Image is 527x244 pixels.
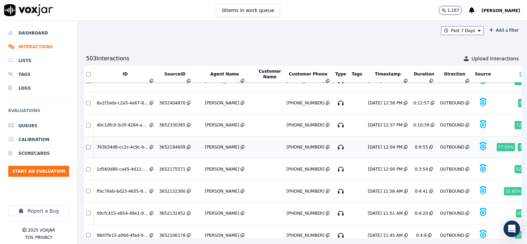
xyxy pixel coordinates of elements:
button: Past 7 Days [441,26,484,35]
button: TOS [25,235,33,240]
a: Scorecards [8,146,69,160]
div: OUTBOUND [440,100,464,106]
div: [PHONE_NUMBER] [287,211,325,216]
div: OUTBOUND [440,166,464,172]
button: Upload Interactions [464,55,519,62]
a: Tags [8,68,69,81]
div: 40c1dfc9-3c0f-4284-a740-4b7df1ad367e [97,122,148,128]
div: [PERSON_NAME] [205,144,239,150]
div: 3652194609 [159,144,185,150]
button: Source [475,71,491,77]
div: [PHONE_NUMBER] [287,166,325,172]
div: OUTBOUND [440,211,464,216]
button: SourceID [165,71,186,77]
img: CALLTRACKINGMETRICS_icon [477,205,489,219]
div: 3652330365 [159,122,185,128]
div: ffac76eb-6d23-4655-94bd-d1473547f6c8 [97,189,148,194]
div: 8a1f3ada-c2a5-4a67-8ba7-33060c652456 [97,100,148,106]
span: Upload Interactions [471,55,519,62]
button: Timestamp [375,71,401,77]
div: [PHONE_NUMBER] [287,144,325,150]
div: 3652106178 [159,233,185,238]
div: 0:9:55 [415,144,428,150]
div: [PERSON_NAME] [205,233,239,238]
p: 2025 Voxjar [28,227,55,233]
div: [PERSON_NAME] [205,100,239,106]
img: CALLTRACKINGMETRICS_icon [477,139,489,153]
div: [PERSON_NAME] [205,166,239,172]
div: [DATE] 12:56 PM [368,100,402,106]
div: [DATE] 12:00 PM [368,166,402,172]
div: 09cfc415-e854-48e1-9233-107870de948f [97,211,148,216]
div: [PHONE_NUMBER] [287,122,325,128]
div: Open Intercom Messenger [504,221,520,237]
div: [PHONE_NUMBER] [287,233,325,238]
div: [DATE] 12:37 PM [368,122,402,128]
div: [PERSON_NAME] [205,122,239,128]
span: [PERSON_NAME] [481,8,520,13]
div: [DATE] 11:56 AM [368,189,402,194]
img: CALLTRACKINGMETRICS_icon [477,117,489,131]
div: 0:12:57 [414,100,429,106]
div: 32.65 % [504,187,523,195]
button: Customer Name [259,69,281,80]
button: Agent Name [210,71,239,77]
div: 3652404870 [159,100,185,106]
div: 1d560d80-ca45-4d12-8974-a92a77099c97 [97,166,148,172]
div: OUTBOUND [440,144,464,150]
a: Lists [8,54,69,68]
button: Duration [414,71,434,77]
div: [PHONE_NUMBER] [287,100,325,106]
div: OUTBOUND [440,189,464,194]
div: 77.55 % [497,143,515,151]
img: voxjar logo [4,4,53,16]
button: Report a Bug [8,206,69,216]
div: OUTBOUND [440,122,464,128]
div: [DATE] 11:51 AM [368,211,402,216]
button: Privacy [35,235,52,240]
button: 1,167 [439,6,462,15]
button: Tags [352,71,362,77]
div: OUTBOUND [440,233,464,238]
button: Direction [444,71,465,77]
button: Add a filter [487,26,521,34]
div: 0:4:41 [415,189,428,194]
a: Queues [8,119,69,133]
a: Calibration [8,133,69,146]
div: 763b34d6-cc2c-4c9c-b3e3-26230608df8b [97,144,148,150]
a: Dashboard [8,26,69,40]
a: Logs [8,81,69,95]
div: 0:4:20 [415,211,428,216]
button: [PERSON_NAME] [481,6,527,14]
div: [PERSON_NAME] [205,211,239,216]
img: CALLTRACKINGMETRICS_icon [477,95,489,109]
img: CALLTRACKINGMETRICS_icon [477,183,489,197]
h6: Evaluations [8,106,69,119]
button: ID [123,71,128,77]
div: 0:4:8 [416,233,427,238]
img: CALLTRACKINGMETRICS_icon [477,161,489,175]
div: 3652175571 [159,166,185,172]
div: [PERSON_NAME] [205,189,239,194]
div: [DATE] 11:45 AM [368,233,402,238]
button: Customer Phone [289,71,327,77]
div: 0:10:39 [414,122,429,128]
div: 98d7fe15-a06d-4fad-914c-f1fec07b93c4 [97,233,148,238]
div: 3652152300 [159,189,185,194]
p: 1,167 [447,8,459,13]
img: CALLTRACKINGMETRICS_icon [477,227,489,241]
button: Start an Evaluation [8,166,69,177]
a: Interactions [8,40,69,54]
div: 0:3:54 [415,166,428,172]
div: 3652132452 [159,211,185,216]
div: [DATE] 12:04 PM [368,144,402,150]
div: 503 Interaction s [86,54,129,63]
